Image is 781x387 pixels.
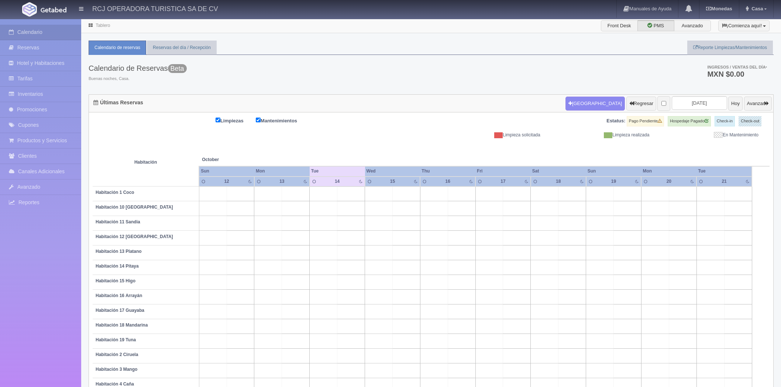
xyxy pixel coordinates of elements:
span: October [202,157,307,163]
b: Habitación 1 Coco [96,190,134,195]
b: Habitación 10 [GEOGRAPHIC_DATA] [96,205,173,210]
h3: MXN $0.00 [707,70,767,78]
label: Limpiezas [216,116,255,125]
b: Habitación 16 Arrayán [96,293,142,298]
label: Estatus: [606,118,625,125]
div: 18 [550,178,567,185]
th: Mon [641,166,696,176]
b: Habitación 14 Pitaya [96,264,139,269]
b: Habitación 19 Tuna [96,337,136,342]
div: 12 [218,178,235,185]
a: Tablero [96,23,110,28]
th: Sun [199,166,254,176]
strong: Habitación [134,160,157,165]
button: ¡Comienza aquí! [718,20,770,31]
label: Check-out [739,116,761,126]
label: PMS [637,20,674,31]
label: Check-in [715,116,735,126]
div: 13 [273,178,291,185]
label: Mantenimientos [256,116,308,125]
th: Thu [420,166,475,176]
button: [GEOGRAPHIC_DATA] [565,97,625,111]
button: Regresar [626,97,656,111]
a: Calendario de reservas [89,41,146,55]
th: Fri [475,166,531,176]
img: Getabed [41,7,66,13]
div: 17 [495,178,512,185]
a: Reservas del día / Recepción [147,41,217,55]
b: Habitación 2 Ciruela [96,352,138,357]
label: Pago Pendiente [627,116,664,126]
th: Tue [696,166,752,176]
th: Mon [254,166,310,176]
label: Avanzado [674,20,711,31]
b: Monedas [706,6,732,11]
div: 19 [605,178,622,185]
b: Habitación 11 Sandia [96,219,140,224]
b: Habitación 15 Higo [96,278,135,283]
b: Habitación 12 [GEOGRAPHIC_DATA] [96,234,173,239]
th: Wed [365,166,420,176]
label: Front Desk [601,20,638,31]
h3: Calendario de Reservas [89,64,187,72]
span: Buenas noches, Casa. [89,76,187,82]
th: Sat [531,166,586,176]
b: Habitación 3 Mango [96,367,137,372]
div: Limpieza solicitada [437,132,546,138]
div: 15 [384,178,401,185]
th: Sun [586,166,641,176]
div: 14 [328,178,346,185]
input: Mantenimientos [256,118,261,122]
button: Hoy [728,97,743,111]
div: 16 [439,178,457,185]
span: Casa [750,6,763,11]
h4: RCJ OPERADORA TURISTICA SA DE CV [92,4,218,13]
button: Avanzar [744,97,772,111]
img: Getabed [22,2,37,17]
div: Limpieza realizada [546,132,655,138]
input: Limpiezas [216,118,220,122]
h4: Últimas Reservas [93,100,143,105]
span: Beta [168,64,187,73]
div: 20 [660,178,678,185]
th: Tue [310,166,365,176]
div: 21 [716,178,733,185]
div: En Mantenimiento [655,132,764,138]
b: Habitación 17 Guayaba [96,308,144,313]
label: Hospedaje Pagado [668,116,711,126]
b: Habitación 13 Platano [96,249,142,254]
a: Reporte Limpiezas/Mantenimientos [687,41,773,55]
b: Habitación 4 Caña [96,381,134,387]
span: Ingresos / Ventas del día [707,65,767,69]
b: Habitación 18 Mandarina [96,322,148,328]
